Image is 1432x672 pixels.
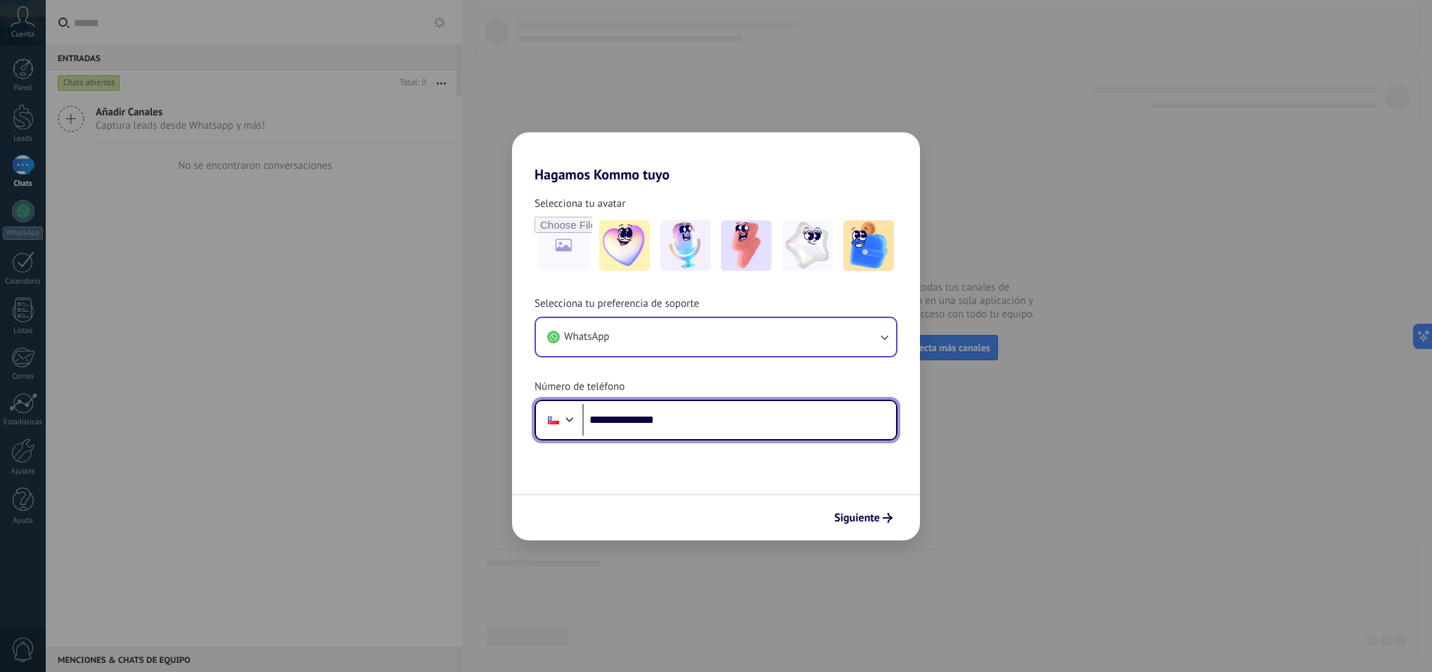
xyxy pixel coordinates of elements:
button: WhatsApp [536,318,896,356]
span: Número de teléfono [535,380,625,394]
img: -4.jpeg [782,220,833,271]
img: -1.jpeg [599,220,650,271]
img: -2.jpeg [660,220,711,271]
span: Selecciona tu avatar [535,197,625,211]
button: Siguiente [828,506,899,530]
img: -5.jpeg [843,220,894,271]
span: Selecciona tu preferencia de soporte [535,297,699,311]
span: WhatsApp [564,330,609,344]
div: Chile: + 56 [540,405,567,435]
img: -3.jpeg [721,220,772,271]
span: Siguiente [834,513,880,523]
h2: Hagamos Kommo tuyo [512,132,920,183]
